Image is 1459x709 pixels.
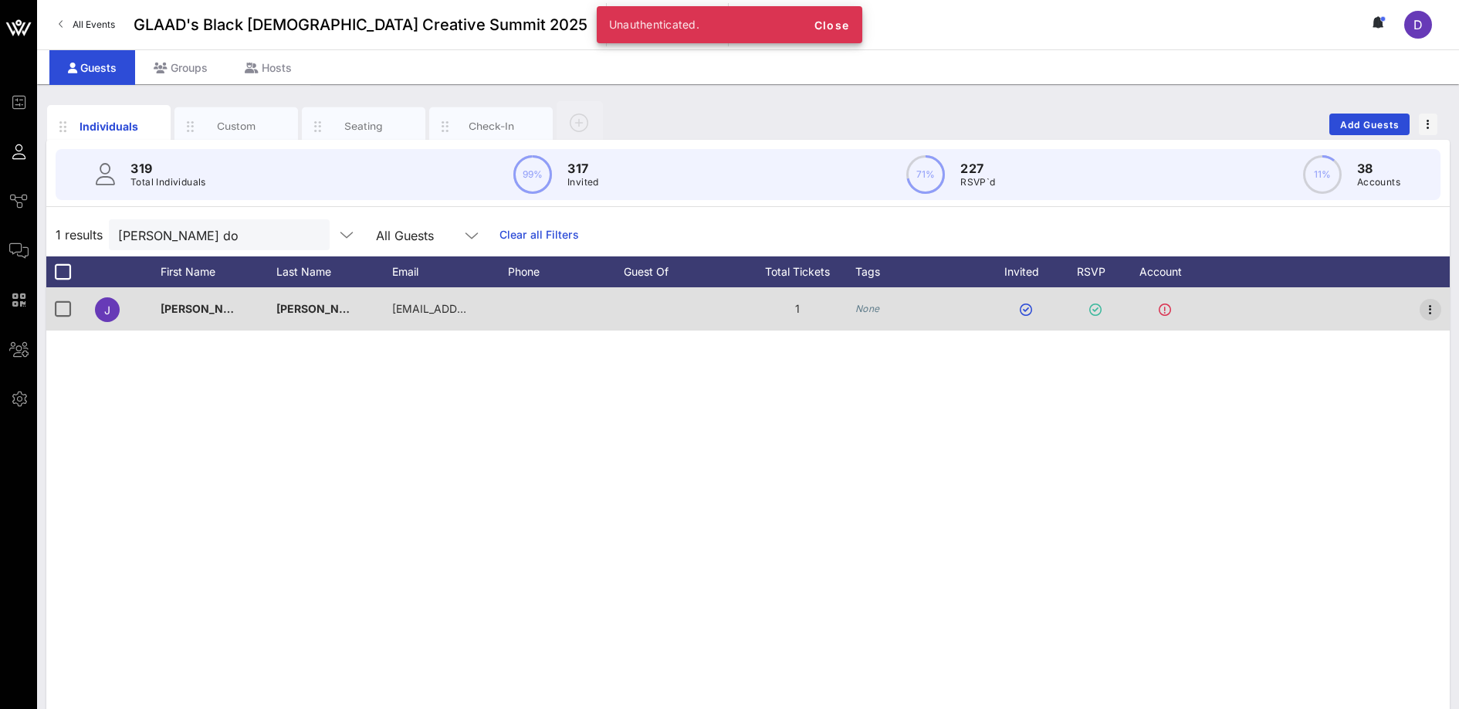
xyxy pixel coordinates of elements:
p: Total Individuals [130,175,206,190]
div: 1 [740,287,855,331]
div: Guest Of [624,256,740,287]
span: Unauthenticated. [609,18,699,31]
div: Custom [202,119,271,134]
div: RSVP [1071,256,1126,287]
p: 38 [1357,159,1400,178]
div: Tags [855,256,987,287]
div: Phone [508,256,624,287]
div: Check-In [457,119,526,134]
div: Invited [987,256,1071,287]
p: RSVP`d [960,175,995,190]
div: Groups [135,50,226,85]
a: All Events [49,12,124,37]
span: 1 results [56,226,103,244]
span: [PERSON_NAME] [276,302,367,315]
div: Guests [49,50,135,85]
span: D [1413,17,1423,32]
p: 317 [567,159,599,178]
span: All Events [73,19,115,30]
div: Individuals [75,118,144,134]
i: None [855,303,880,314]
button: Add Guests [1329,114,1410,135]
a: Clear all Filters [499,226,579,243]
div: Total Tickets [740,256,855,287]
div: All Guests [376,229,434,243]
p: 227 [960,159,995,178]
span: [EMAIL_ADDRESS][DOMAIN_NAME] [392,302,578,315]
div: Seating [330,119,398,134]
p: 319 [130,159,206,178]
div: Email [392,256,508,287]
p: Accounts [1357,175,1400,190]
div: D [1404,11,1432,39]
div: First Name [161,256,276,287]
span: [PERSON_NAME] [161,302,252,315]
button: Close [807,11,856,39]
div: Last Name [276,256,392,287]
span: J [104,304,110,317]
span: Close [813,19,850,32]
span: GLAAD's Black [DEMOGRAPHIC_DATA] Creative Summit 2025 [134,13,587,36]
p: Invited [567,175,599,190]
span: Add Guests [1339,119,1400,131]
div: All Guests [367,219,490,250]
div: Account [1126,256,1210,287]
div: Hosts [226,50,310,85]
